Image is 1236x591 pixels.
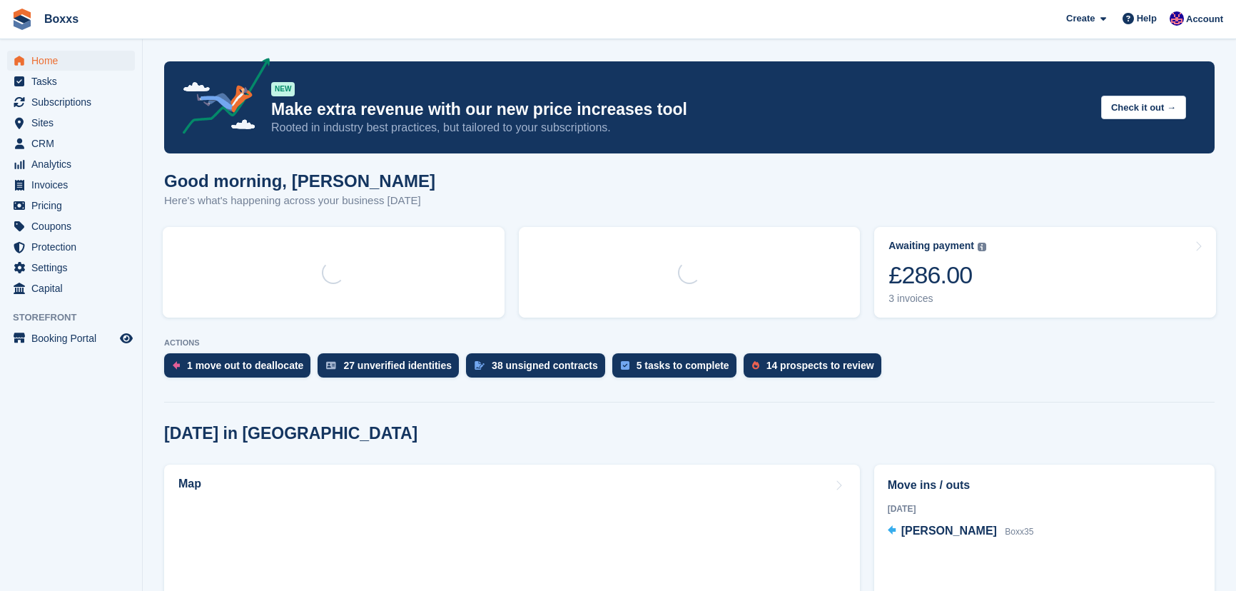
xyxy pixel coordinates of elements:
[13,310,142,325] span: Storefront
[901,525,997,537] span: [PERSON_NAME]
[187,360,303,371] div: 1 move out to deallocate
[164,193,435,209] p: Here's what's happening across your business [DATE]
[888,502,1201,515] div: [DATE]
[318,353,466,385] a: 27 unverified identities
[7,258,135,278] a: menu
[7,154,135,174] a: menu
[173,361,180,370] img: move_outs_to_deallocate_icon-f764333ba52eb49d3ac5e1228854f67142a1ed5810a6f6cc68b1a99e826820c5.svg
[7,237,135,257] a: menu
[31,51,117,71] span: Home
[752,361,759,370] img: prospect-51fa495bee0391a8d652442698ab0144808aea92771e9ea1ae160a38d050c398.svg
[31,113,117,133] span: Sites
[466,353,612,385] a: 38 unsigned contracts
[164,338,1215,348] p: ACTIONS
[7,328,135,348] a: menu
[888,477,1201,494] h2: Move ins / outs
[31,328,117,348] span: Booking Portal
[7,175,135,195] a: menu
[7,278,135,298] a: menu
[164,171,435,191] h1: Good morning, [PERSON_NAME]
[31,175,117,195] span: Invoices
[31,154,117,174] span: Analytics
[31,216,117,236] span: Coupons
[31,278,117,298] span: Capital
[7,196,135,216] a: menu
[271,120,1090,136] p: Rooted in industry best practices, but tailored to your subscriptions.
[612,353,744,385] a: 5 tasks to complete
[164,424,417,443] h2: [DATE] in [GEOGRAPHIC_DATA]
[1101,96,1186,119] button: Check it out →
[326,361,336,370] img: verify_identity-adf6edd0f0f0b5bbfe63781bf79b02c33cf7c696d77639b501bdc392416b5a36.svg
[888,261,986,290] div: £286.00
[7,216,135,236] a: menu
[271,82,295,96] div: NEW
[31,258,117,278] span: Settings
[888,293,986,305] div: 3 invoices
[171,58,270,139] img: price-adjustments-announcement-icon-8257ccfd72463d97f412b2fc003d46551f7dbcb40ab6d574587a9cd5c0d94...
[31,133,117,153] span: CRM
[888,522,1034,541] a: [PERSON_NAME] Boxx35
[11,9,33,30] img: stora-icon-8386f47178a22dfd0bd8f6a31ec36ba5ce8667c1dd55bd0f319d3a0aa187defe.svg
[178,478,201,490] h2: Map
[39,7,84,31] a: Boxxs
[475,361,485,370] img: contract_signature_icon-13c848040528278c33f63329250d36e43548de30e8caae1d1a13099fd9432cc5.svg
[164,353,318,385] a: 1 move out to deallocate
[766,360,874,371] div: 14 prospects to review
[744,353,888,385] a: 14 prospects to review
[1137,11,1157,26] span: Help
[7,113,135,133] a: menu
[621,361,629,370] img: task-75834270c22a3079a89374b754ae025e5fb1db73e45f91037f5363f120a921f8.svg
[343,360,452,371] div: 27 unverified identities
[271,99,1090,120] p: Make extra revenue with our new price increases tool
[1066,11,1095,26] span: Create
[7,133,135,153] a: menu
[7,92,135,112] a: menu
[7,71,135,91] a: menu
[978,243,986,251] img: icon-info-grey-7440780725fd019a000dd9b08b2336e03edf1995a4989e88bcd33f0948082b44.svg
[31,237,117,257] span: Protection
[888,240,974,252] div: Awaiting payment
[1005,527,1033,537] span: Boxx35
[118,330,135,347] a: Preview store
[31,92,117,112] span: Subscriptions
[31,196,117,216] span: Pricing
[874,227,1216,318] a: Awaiting payment £286.00 3 invoices
[492,360,598,371] div: 38 unsigned contracts
[1170,11,1184,26] img: Jamie Malcolm
[31,71,117,91] span: Tasks
[7,51,135,71] a: menu
[1186,12,1223,26] span: Account
[637,360,729,371] div: 5 tasks to complete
